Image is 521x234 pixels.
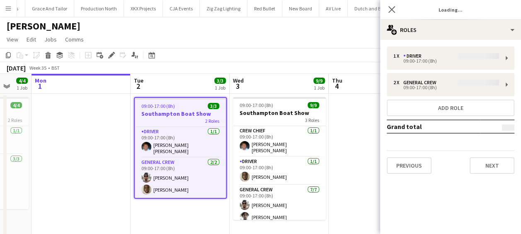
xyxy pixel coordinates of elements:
[387,100,514,116] button: Add role
[16,78,28,84] span: 4/4
[332,77,342,84] span: Thu
[380,20,521,40] div: Roles
[282,0,319,17] button: New Board
[380,4,521,15] h3: Loading...
[232,81,244,91] span: 3
[387,120,480,133] td: Grand total
[141,103,175,109] span: 09:00-17:00 (8h)
[27,65,48,71] span: Week 35
[65,36,84,43] span: Comms
[35,77,46,84] span: Mon
[200,0,247,17] button: Zig Zag Lighting
[62,34,87,45] a: Comms
[470,157,514,174] button: Next
[387,157,431,174] button: Previous
[34,81,46,91] span: 1
[134,97,227,199] app-job-card: 09:00-17:00 (8h)3/3Southampton Boat Show2 RolesDriver1/109:00-17:00 (8h)[PERSON_NAME] [PERSON_NAM...
[163,0,200,17] button: CJA Events
[348,0,393,17] button: Dutch and Brit
[7,64,26,72] div: [DATE]
[233,126,326,157] app-card-role: Crew Chief1/109:00-17:00 (8h)[PERSON_NAME] [PERSON_NAME]
[23,34,39,45] a: Edit
[214,78,226,84] span: 3/3
[133,81,143,91] span: 2
[10,102,22,108] span: 4/4
[25,0,74,17] button: Grace And Tailor
[331,81,342,91] span: 4
[319,0,348,17] button: AV Live
[8,117,22,123] span: 2 Roles
[134,77,143,84] span: Tue
[233,97,326,220] app-job-card: 09:00-17:00 (8h)9/9Southampton Boat Show3 RolesCrew Chief1/109:00-17:00 (8h)[PERSON_NAME] [PERSON...
[247,0,282,17] button: Red Bullet
[305,117,319,123] span: 3 Roles
[135,158,226,198] app-card-role: General Crew2/209:00-17:00 (8h)[PERSON_NAME][PERSON_NAME]
[233,157,326,185] app-card-role: Driver1/109:00-17:00 (8h)[PERSON_NAME]
[208,103,219,109] span: 3/3
[313,78,325,84] span: 9/9
[135,110,226,117] h3: Southampton Boat Show
[215,85,225,91] div: 1 Job
[124,0,163,17] button: XKX Projects
[233,109,326,117] h3: Southampton Boat Show
[51,65,60,71] div: BST
[41,34,60,45] a: Jobs
[240,102,273,108] span: 09:00-17:00 (8h)
[205,118,219,124] span: 2 Roles
[135,127,226,158] app-card-role: Driver1/109:00-17:00 (8h)[PERSON_NAME] [PERSON_NAME]
[44,36,57,43] span: Jobs
[3,34,22,45] a: View
[308,102,319,108] span: 9/9
[7,36,18,43] span: View
[27,36,36,43] span: Edit
[17,85,27,91] div: 1 Job
[7,20,80,32] h1: [PERSON_NAME]
[314,85,325,91] div: 1 Job
[233,77,244,84] span: Wed
[74,0,124,17] button: Production North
